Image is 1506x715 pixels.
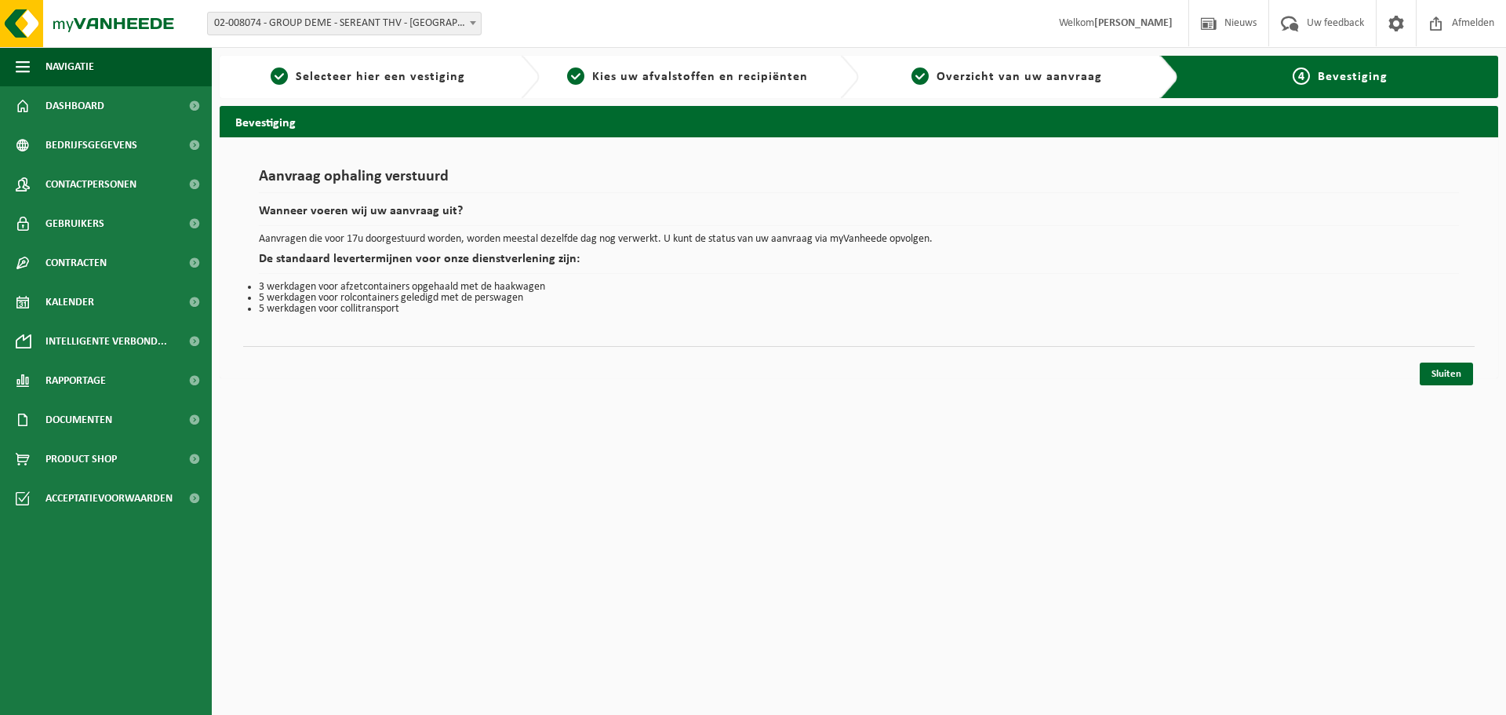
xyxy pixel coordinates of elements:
[45,243,107,283] span: Contracten
[45,283,94,322] span: Kalender
[208,13,481,35] span: 02-008074 - GROUP DEME - SEREANT THV - ANTWERPEN
[271,67,288,85] span: 1
[259,234,1459,245] p: Aanvragen die voor 17u doorgestuurd worden, worden meestal dezelfde dag nog verwerkt. U kunt de s...
[259,253,1459,274] h2: De standaard levertermijnen voor onze dienstverlening zijn:
[220,106,1498,137] h2: Bevestiging
[592,71,808,83] span: Kies uw afvalstoffen en recipiënten
[1318,71,1388,83] span: Bevestiging
[911,67,929,85] span: 3
[45,479,173,518] span: Acceptatievoorwaarden
[867,67,1148,86] a: 3Overzicht van uw aanvraag
[937,71,1102,83] span: Overzicht van uw aanvraag
[259,282,1459,293] li: 3 werkdagen voor afzetcontainers opgehaald met de haakwagen
[45,440,117,479] span: Product Shop
[45,400,112,440] span: Documenten
[259,304,1459,315] li: 5 werkdagen voor collitransport
[296,71,465,83] span: Selecteer hier een vestiging
[567,67,584,85] span: 2
[45,126,137,165] span: Bedrijfsgegevens
[1293,67,1310,85] span: 4
[45,204,104,243] span: Gebruikers
[259,293,1459,304] li: 5 werkdagen voor rolcontainers geledigd met de perswagen
[1094,17,1173,29] strong: [PERSON_NAME]
[45,165,136,204] span: Contactpersonen
[259,205,1459,226] h2: Wanneer voeren wij uw aanvraag uit?
[227,67,508,86] a: 1Selecteer hier een vestiging
[547,67,828,86] a: 2Kies uw afvalstoffen en recipiënten
[45,47,94,86] span: Navigatie
[259,169,1459,193] h1: Aanvraag ophaling verstuurd
[1420,363,1473,385] a: Sluiten
[45,86,104,126] span: Dashboard
[207,12,482,35] span: 02-008074 - GROUP DEME - SEREANT THV - ANTWERPEN
[45,361,106,400] span: Rapportage
[45,322,167,361] span: Intelligente verbond...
